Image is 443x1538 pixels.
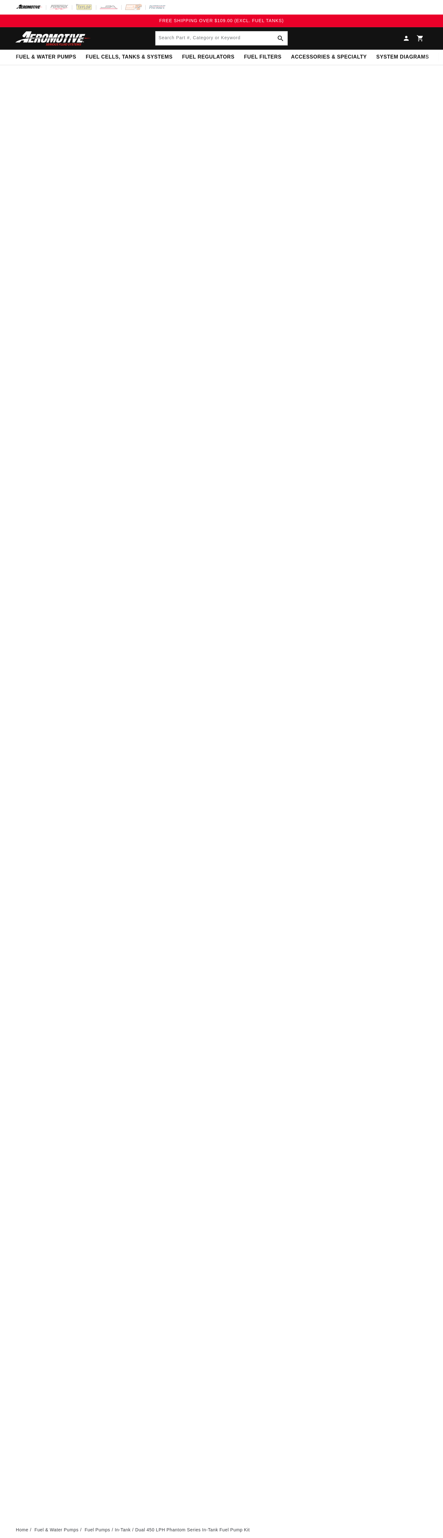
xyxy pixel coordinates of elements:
[177,50,239,65] summary: Fuel Regulators
[115,1526,135,1533] li: In-Tank
[159,18,284,23] span: FREE SHIPPING OVER $109.00 (EXCL. FUEL TANKS)
[155,31,288,45] input: Search Part #, Category or Keyword
[16,1526,427,1533] nav: breadcrumbs
[291,54,367,60] span: Accessories & Specialty
[244,54,282,60] span: Fuel Filters
[16,54,76,60] span: Fuel & Water Pumps
[86,54,173,60] span: Fuel Cells, Tanks & Systems
[11,50,81,65] summary: Fuel & Water Pumps
[35,1526,79,1533] a: Fuel & Water Pumps
[239,50,286,65] summary: Fuel Filters
[81,50,177,65] summary: Fuel Cells, Tanks & Systems
[85,1526,110,1533] a: Fuel Pumps
[16,1526,28,1533] a: Home
[135,1526,250,1533] li: Dual 450 LPH Phantom Series In-Tank Fuel Pump Kit
[376,54,429,60] span: System Diagrams
[371,50,434,65] summary: System Diagrams
[182,54,234,60] span: Fuel Regulators
[274,31,288,45] button: Search Part #, Category or Keyword
[14,31,93,46] img: Aeromotive
[286,50,371,65] summary: Accessories & Specialty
